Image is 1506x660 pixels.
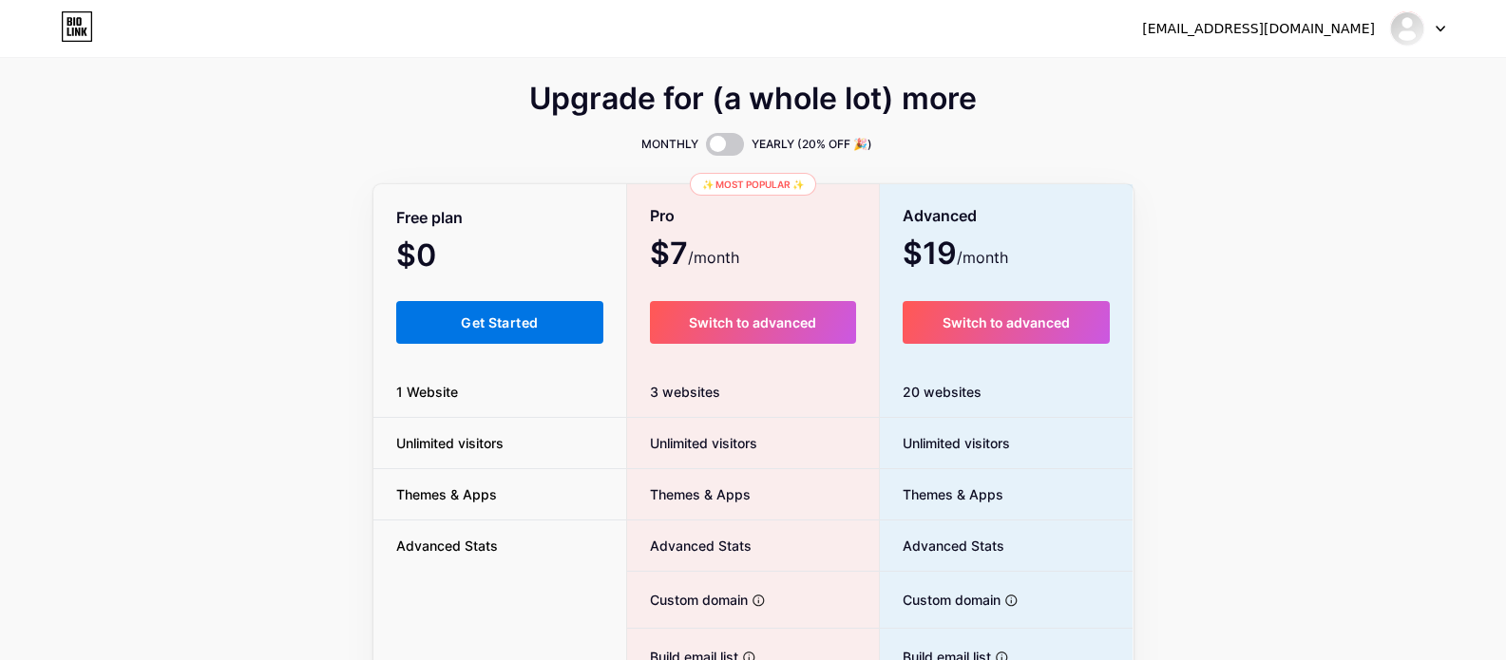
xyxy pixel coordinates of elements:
span: Upgrade for (a whole lot) more [529,87,977,110]
span: $7 [650,242,739,269]
span: /month [688,246,739,269]
span: Unlimited visitors [627,433,757,453]
img: orthosporthospital [1389,10,1425,47]
span: MONTHLY [641,135,698,154]
span: Themes & Apps [880,484,1003,504]
span: Unlimited visitors [880,433,1010,453]
span: Unlimited visitors [373,433,526,453]
span: $0 [396,244,487,271]
span: Advanced Stats [880,536,1004,556]
span: /month [957,246,1008,269]
span: 1 Website [373,382,481,402]
span: Free plan [396,201,463,235]
span: Pro [650,199,675,233]
span: YEARLY (20% OFF 🎉) [752,135,872,154]
div: 3 websites [627,367,879,418]
span: Switch to advanced [943,314,1070,330]
div: ✨ Most popular ✨ [690,173,816,196]
span: Themes & Apps [627,484,751,504]
span: Custom domain [627,590,748,610]
span: $19 [903,242,1008,269]
span: Advanced Stats [373,536,521,556]
span: Themes & Apps [373,484,520,504]
span: Switch to advanced [689,314,816,330]
button: Get Started [396,301,604,344]
span: Advanced [903,199,977,233]
span: Custom domain [880,590,1001,610]
span: Advanced Stats [627,536,752,556]
div: [EMAIL_ADDRESS][DOMAIN_NAME] [1142,19,1375,39]
button: Switch to advanced [903,301,1111,344]
div: 20 websites [880,367,1134,418]
button: Switch to advanced [650,301,856,344]
span: Get Started [461,314,538,330]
